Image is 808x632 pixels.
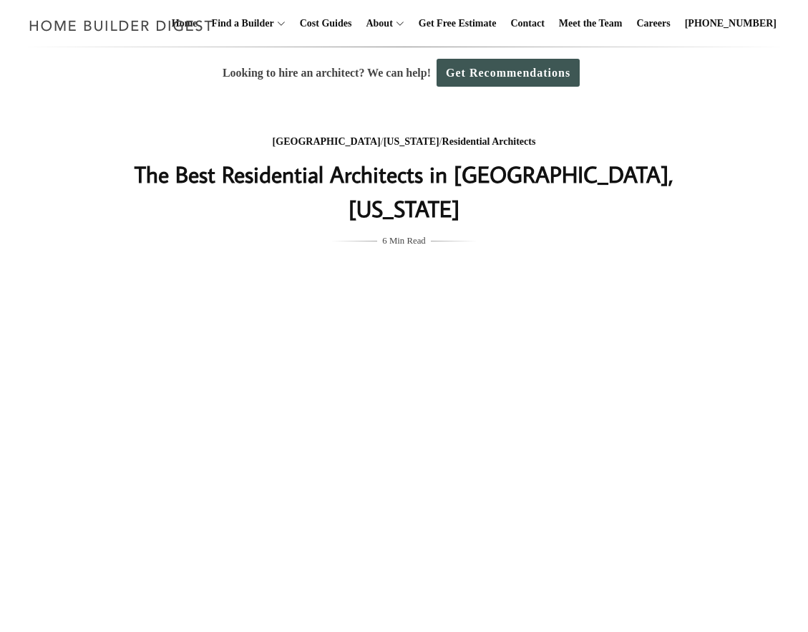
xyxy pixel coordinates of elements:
a: Get Recommendations [437,59,580,87]
a: About [360,1,392,47]
a: [GEOGRAPHIC_DATA] [273,136,381,147]
span: 6 Min Read [382,233,425,249]
a: Meet the Team [553,1,628,47]
h1: The Best Residential Architects in [GEOGRAPHIC_DATA], [US_STATE] [119,157,690,226]
a: [PHONE_NUMBER] [679,1,782,47]
a: [US_STATE] [384,136,439,147]
a: Find a Builder [206,1,274,47]
a: Contact [505,1,550,47]
a: Get Free Estimate [413,1,502,47]
a: Home [166,1,203,47]
a: Residential Architects [442,136,536,147]
a: Cost Guides [294,1,358,47]
div: / / [119,133,690,151]
img: Home Builder Digest [23,11,220,39]
a: Careers [631,1,676,47]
